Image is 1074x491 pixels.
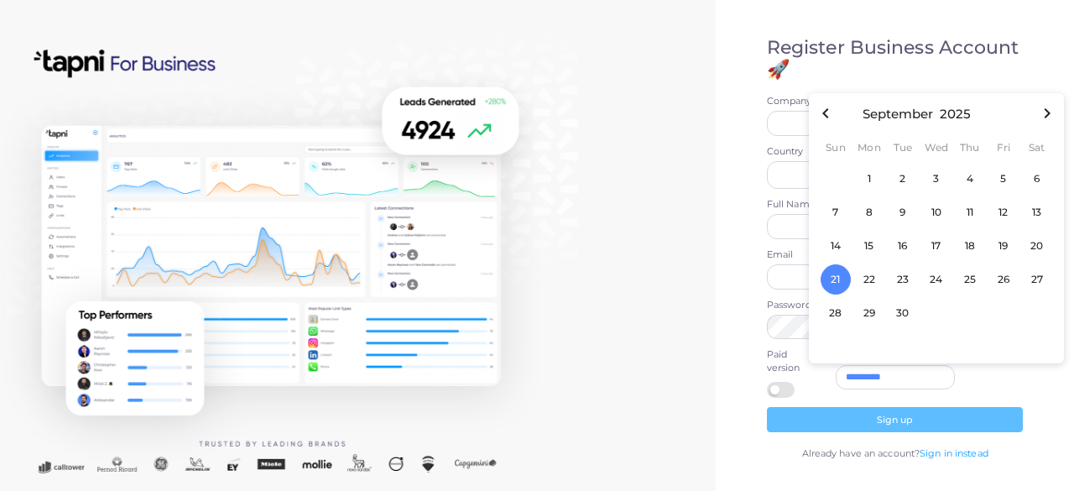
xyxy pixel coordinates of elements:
[1020,140,1054,155] div: Sat
[1020,162,1054,196] button: 6
[987,196,1020,229] button: 12
[886,296,920,330] button: 30
[767,37,1024,81] h4: Register Business Account 🚀
[852,140,886,155] div: Mon
[888,197,918,227] span: 9
[987,140,1020,155] div: Fri
[1022,264,1052,295] span: 27
[821,298,851,328] span: 28
[767,407,1024,432] button: Sign up
[886,263,920,296] button: 23
[1022,197,1052,227] span: 13
[1022,231,1052,261] span: 20
[888,264,918,295] span: 23
[767,248,1024,262] label: Email
[819,140,852,155] div: Sun
[821,264,851,295] span: 21
[886,140,920,155] div: Tue
[955,264,985,295] span: 25
[821,197,851,227] span: 7
[988,197,1019,227] span: 12
[953,162,987,196] button: 4
[854,231,884,261] span: 15
[921,164,951,194] span: 3
[854,264,884,295] span: 22
[854,164,884,194] span: 1
[854,197,884,227] span: 8
[819,229,852,263] button: 14
[852,263,886,296] button: 22
[1020,229,1054,263] button: 20
[819,196,852,229] button: 7
[1022,164,1052,194] span: 6
[921,231,951,261] span: 17
[1020,263,1054,296] button: 27
[886,196,920,229] button: 9
[802,447,920,459] span: Already have an account?
[987,162,1020,196] button: 5
[767,145,1024,159] label: Country
[940,107,971,120] button: 2025
[863,107,933,120] button: September
[819,296,852,330] button: 28
[767,198,1024,212] label: Full Name
[767,95,1024,108] label: Company name
[854,298,884,328] span: 29
[767,161,1024,188] div: Search for option
[987,263,1020,296] button: 26
[888,298,918,328] span: 30
[953,196,987,229] button: 11
[955,164,985,194] span: 4
[774,166,1001,185] input: Search for option
[988,264,1019,295] span: 26
[955,231,985,261] span: 18
[767,299,1024,312] label: Password
[821,231,851,261] span: 14
[852,196,886,229] button: 8
[767,348,817,375] label: Paid version
[1020,196,1054,229] button: 13
[988,231,1019,261] span: 19
[920,447,988,459] a: Sign in instead
[988,164,1019,194] span: 5
[888,231,918,261] span: 16
[852,229,886,263] button: 15
[886,162,920,196] button: 2
[955,197,985,227] span: 11
[921,264,951,295] span: 24
[819,263,852,296] button: 21
[921,197,951,227] span: 10
[886,229,920,263] button: 16
[920,140,953,155] div: Wed
[987,229,1020,263] button: 19
[852,162,886,196] button: 1
[920,229,953,263] button: 17
[953,140,987,155] div: Thu
[920,196,953,229] button: 10
[920,162,953,196] button: 3
[920,263,953,296] button: 24
[852,296,886,330] button: 29
[953,229,987,263] button: 18
[888,164,918,194] span: 2
[953,263,987,296] button: 25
